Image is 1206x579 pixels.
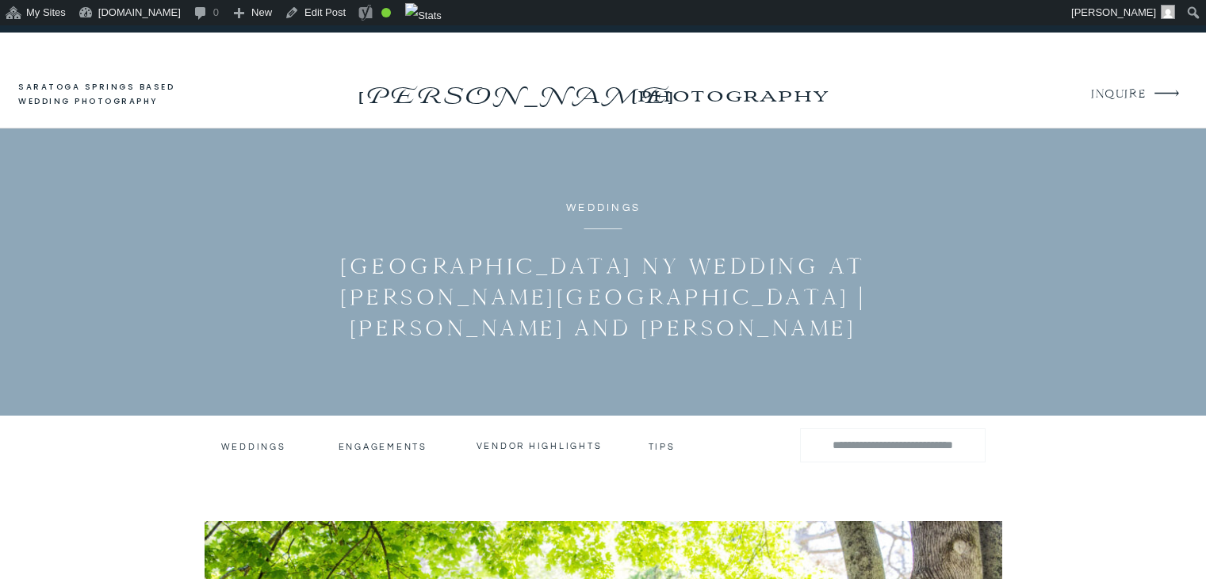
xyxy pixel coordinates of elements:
img: Views over 48 hours. Click for more Jetpack Stats. [405,3,442,29]
a: Weddings [221,441,284,452]
a: photography [606,73,859,117]
a: INQUIRE [1091,84,1144,105]
a: engagements [339,441,431,452]
a: Weddings [566,202,641,213]
a: saratoga springs based wedding photography [18,80,205,109]
a: vendor highlights [477,440,603,451]
span: [PERSON_NAME] [1071,6,1156,18]
div: Good [381,8,391,17]
h1: [GEOGRAPHIC_DATA] NY Wedding at [PERSON_NAME][GEOGRAPHIC_DATA] | [PERSON_NAME] and [PERSON_NAME] [324,251,882,343]
a: [PERSON_NAME] [354,77,676,102]
a: tips [649,441,678,449]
